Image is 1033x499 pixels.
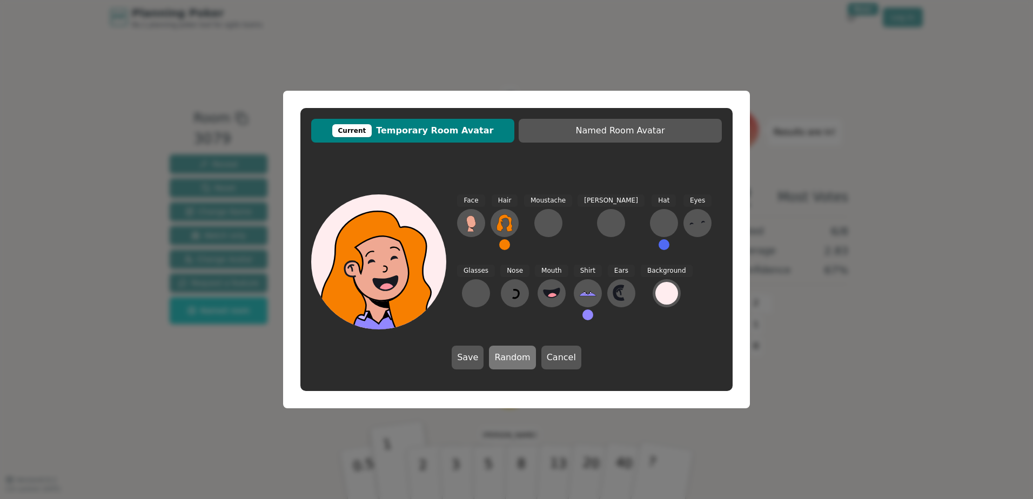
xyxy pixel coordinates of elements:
[535,265,568,277] span: Mouth
[317,124,509,137] span: Temporary Room Avatar
[332,124,372,137] div: Current
[541,346,581,369] button: Cancel
[608,265,635,277] span: Ears
[524,124,716,137] span: Named Room Avatar
[489,346,535,369] button: Random
[457,194,485,207] span: Face
[524,194,572,207] span: Moustache
[311,119,514,143] button: CurrentTemporary Room Avatar
[500,265,529,277] span: Nose
[683,194,712,207] span: Eyes
[519,119,722,143] button: Named Room Avatar
[457,265,495,277] span: Glasses
[641,265,693,277] span: Background
[492,194,518,207] span: Hair
[652,194,676,207] span: Hat
[578,194,645,207] span: [PERSON_NAME]
[452,346,484,369] button: Save
[574,265,602,277] span: Shirt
